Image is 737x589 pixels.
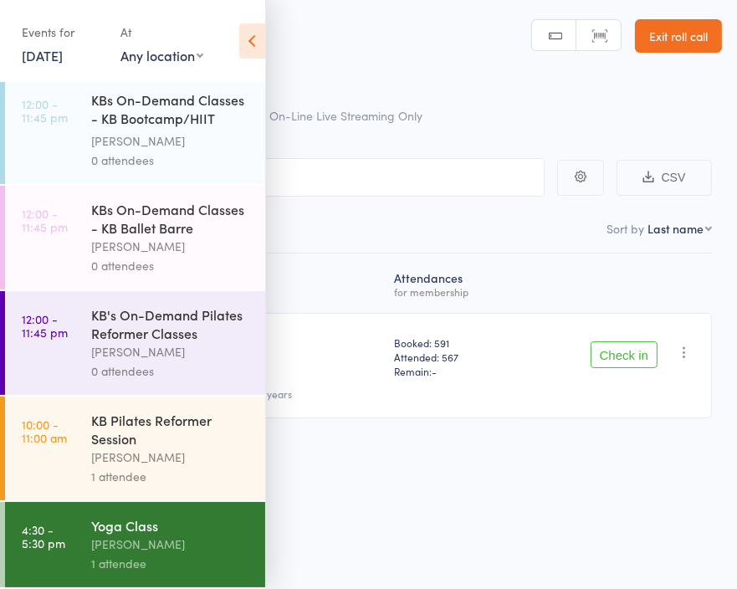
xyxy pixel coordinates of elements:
[91,200,251,237] div: KBs On-Demand Classes - KB Ballet Barre
[91,131,251,151] div: [PERSON_NAME]
[606,220,644,237] label: Sort by
[269,107,422,124] span: On-Line Live Streaming Only
[91,361,251,381] div: 0 attendees
[91,90,251,131] div: KBs On-Demand Classes - KB Bootcamp/HIIT Workout
[91,411,251,448] div: KB Pilates Reformer Session
[22,417,67,444] time: 10:00 - 11:00 am
[22,46,63,64] a: [DATE]
[91,448,251,467] div: [PERSON_NAME]
[91,554,251,573] div: 1 attendee
[591,341,658,368] button: Check in
[22,523,65,550] time: 4:30 - 5:30 pm
[635,19,722,53] a: Exit roll call
[22,97,68,124] time: 12:00 - 11:45 pm
[22,312,68,339] time: 12:00 - 11:45 pm
[5,291,265,395] a: 12:00 -11:45 pmKB's On-Demand Pilates Reformer Classes[PERSON_NAME]0 attendees
[394,286,513,297] div: for membership
[91,467,251,486] div: 1 attendee
[394,364,513,378] span: Remain:
[5,502,265,587] a: 4:30 -5:30 pmYoga Class[PERSON_NAME]1 attendee
[647,220,704,237] div: Last name
[387,261,519,305] div: Atten­dances
[91,516,251,535] div: Yoga Class
[91,535,251,554] div: [PERSON_NAME]
[22,207,68,233] time: 12:00 - 11:45 pm
[5,76,265,184] a: 12:00 -11:45 pmKBs On-Demand Classes - KB Bootcamp/HIIT Workout[PERSON_NAME]0 attendees
[22,18,104,46] div: Events for
[120,46,203,64] div: Any location
[25,158,545,197] input: Search by name
[394,350,513,364] span: Attended: 567
[617,160,712,196] button: CSV
[394,335,513,350] span: Booked: 591
[432,364,437,378] span: -
[91,305,251,342] div: KB's On-Demand Pilates Reformer Classes
[91,342,251,361] div: [PERSON_NAME]
[120,18,203,46] div: At
[5,397,265,500] a: 10:00 -11:00 amKB Pilates Reformer Session[PERSON_NAME]1 attendee
[5,186,265,289] a: 12:00 -11:45 pmKBs On-Demand Classes - KB Ballet Barre[PERSON_NAME]0 attendees
[91,237,251,256] div: [PERSON_NAME]
[91,151,251,170] div: 0 attendees
[91,256,251,275] div: 0 attendees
